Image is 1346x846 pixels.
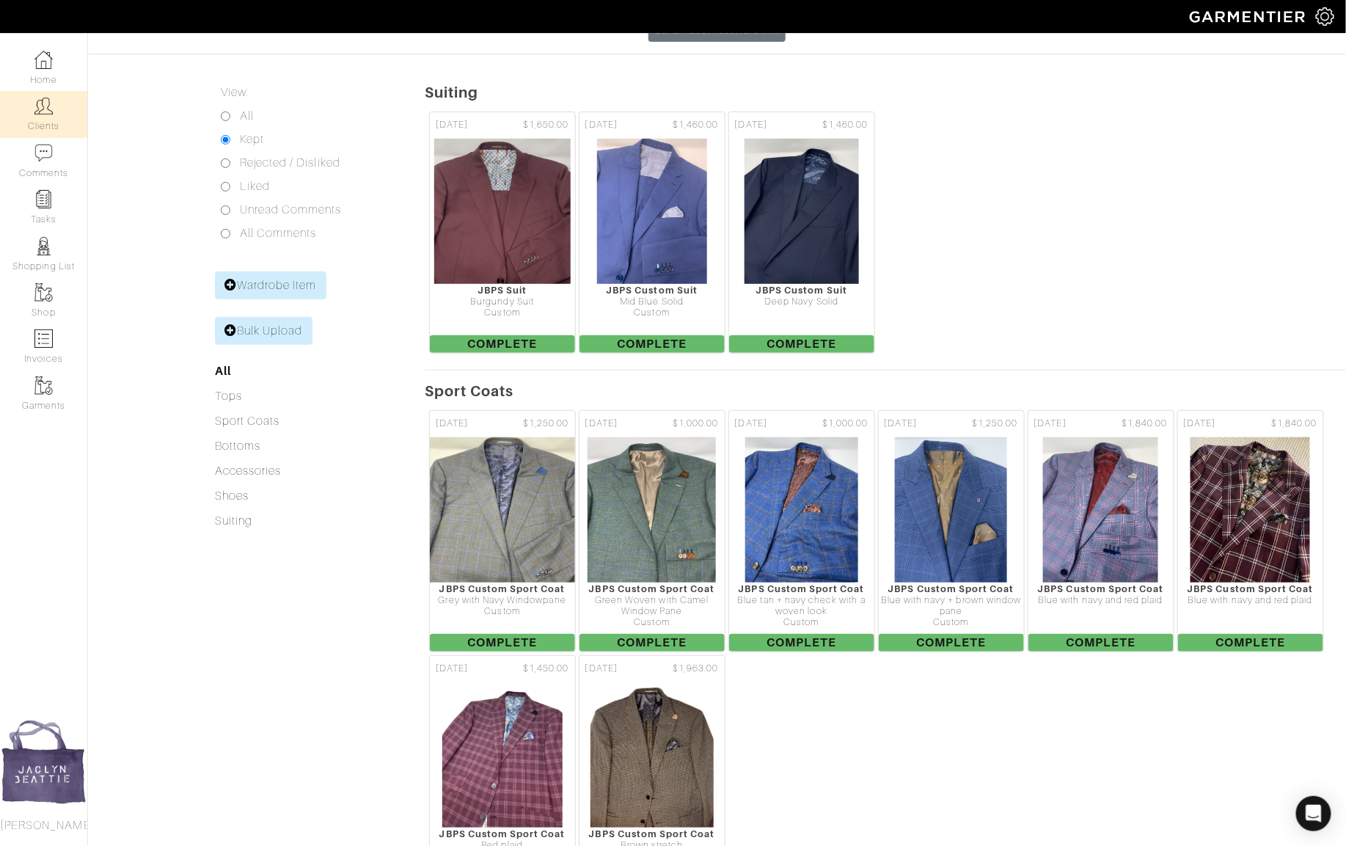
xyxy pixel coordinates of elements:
span: [DATE] [436,417,468,431]
img: ZpfKGqvhjMvYLgn7QdVQYp1d [894,437,1008,583]
img: stylists-icon-eb353228a002819b7ec25b43dbf5f0378dd9e0616d9560372ff212230b889e62.png [34,237,53,255]
div: JBPS Custom Sport Coat [579,828,725,839]
a: Suiting [215,514,252,528]
span: $1,250.00 [523,417,568,431]
a: [DATE] $1,650.00 JBPS Suit Burgundy Suit Custom Complete [428,110,577,355]
div: Burgundy Suit [430,296,575,307]
label: All Comments [240,225,317,242]
div: Mid Blue Solid [579,296,725,307]
h5: Sport Coats [425,382,1346,400]
h5: Suiting [425,84,1346,101]
div: JBPS Custom Suit [729,285,874,296]
span: [DATE] [1184,417,1216,431]
span: Complete [729,634,874,652]
span: [DATE] [585,118,618,132]
a: Wardrobe Item [215,271,326,299]
span: [DATE] [735,118,767,132]
a: Sport Coats [215,415,280,428]
div: JBPS Custom Sport Coat [1028,583,1174,594]
img: 4pYmvVwWYUpLhYfyaC1EqziW [434,138,571,285]
div: JBPS Custom Sport Coat [430,583,575,594]
img: c2S6tdVcJ2iEuPRuQAUptpzC [428,437,577,583]
span: [DATE] [885,417,917,431]
div: Custom [579,617,725,628]
div: Custom [430,307,575,318]
img: clients-icon-6bae9207a08558b7cb47a8932f037763ab4055f8c8b6bfacd5dc20c3e0201464.png [34,97,53,115]
div: JBPS Custom Suit [579,285,725,296]
label: Liked [240,178,270,195]
a: [DATE] $1,840.00 JBPS Custom Sport Coat Blue with navy and red plaid Complete [1026,409,1176,654]
span: Complete [430,634,575,652]
span: Complete [579,634,725,652]
img: garments-icon-b7da505a4dc4fd61783c78ac3ca0ef83fa9d6f193b1c9dc38574b1d14d53ca28.png [34,283,53,302]
div: Custom [729,617,874,628]
span: Complete [729,335,874,353]
img: gear-icon-white-bd11855cb880d31180b6d7d6211b90ccbf57a29d726f0c71d8c61bd08dd39cc2.png [1316,7,1334,26]
span: $1,460.00 [822,118,868,132]
img: BP52d6QnrgeDPGxzTTbLEGQb [442,682,563,828]
a: Shoes [215,489,249,503]
a: [DATE] $1,460.00 JBPS Custom Suit Mid Blue Solid Custom Complete [577,110,727,355]
img: reminder-icon-8004d30b9f0a5d33ae49ab947aed9ed385cf756f9e5892f1edd6e32f2345188e.png [34,190,53,208]
span: [DATE] [436,662,468,676]
span: $1,650.00 [523,118,568,132]
img: HqH7hve6L7t1J6dAtGUiUTLG [596,138,708,285]
div: Grey with Navy Windowpane [430,595,575,606]
a: [DATE] $1,000.00 JBPS Custom Sport Coat Green Woven with Camel Window Pane Custom Complete [577,409,727,654]
a: [DATE] $1,000.00 JBPS Custom Sport Coat Blue tan + navy check with a woven look Custom Complete [727,409,877,654]
img: x1wBhy85X1cs2j5ynJFUJH1Y [590,682,714,828]
span: $1,840.00 [1271,417,1317,431]
img: dashboard-icon-dbcd8f5a0b271acd01030246c82b418ddd0df26cd7fceb0bd07c9910d44c42f6.png [34,51,53,69]
span: $1,963.00 [673,662,718,676]
div: JBPS Custom Sport Coat [579,583,725,594]
span: [DATE] [585,662,618,676]
div: JBPS Suit [430,285,575,296]
label: Unread Comments [240,201,342,219]
span: $1,460.00 [673,118,718,132]
div: Custom [430,606,575,617]
img: wbTUQSc9QZUeUYkJpsJmmAsD [745,437,859,583]
span: $1,250.00 [972,417,1017,431]
img: garments-icon-b7da505a4dc4fd61783c78ac3ca0ef83fa9d6f193b1c9dc38574b1d14d53ca28.png [34,376,53,395]
img: orders-icon-0abe47150d42831381b5fb84f609e132dff9fe21cb692f30cb5eec754e2cba89.png [34,329,53,348]
span: Complete [1178,634,1323,652]
div: Blue tan + navy check with a woven look [729,595,874,618]
div: JBPS Custom Sport Coat [729,583,874,594]
span: $1,000.00 [673,417,718,431]
div: JBPS Custom Sport Coat [430,828,575,839]
div: Deep Navy Solid [729,296,874,307]
img: tXDYH3DA7zpXJDGN7NVwwXhH [1042,437,1159,583]
div: JBPS Custom Sport Coat [1178,583,1323,594]
div: JBPS Custom Sport Coat [879,583,1024,594]
div: Custom [579,307,725,318]
span: [DATE] [436,118,468,132]
span: Complete [1028,634,1174,652]
img: comment-icon-a0a6a9ef722e966f86d9cbdc48e553b5cf19dbc54f86b18d962a5391bc8f6eb6.png [34,144,53,162]
a: All [215,364,231,378]
a: [DATE] $1,460.00 JBPS Custom Suit Deep Navy Solid Complete [727,110,877,355]
img: hd7Gg7dvADSN46nUYNXXJ27t [1190,437,1311,583]
span: Complete [579,335,725,353]
a: [DATE] $1,250.00 JBPS Custom Sport Coat Blue with navy + brown window pane Custom Complete [877,409,1026,654]
img: PrbySnVpCCdjRWWzAyYjmggY [744,138,860,285]
span: [DATE] [1034,417,1067,431]
a: [DATE] $1,840.00 JBPS Custom Sport Coat Blue with navy and red plaid Complete [1176,409,1325,654]
span: $1,450.00 [523,662,568,676]
a: Accessories [215,464,282,478]
span: $1,840.00 [1122,417,1167,431]
span: Complete [430,335,575,353]
div: Custom [879,617,1024,628]
div: Green Woven with Camel Window Pane [579,595,725,618]
div: Blue with navy + brown window pane [879,595,1024,618]
img: garmentier-logo-header-white-b43fb05a5012e4ada735d5af1a66efaba907eab6374d6393d1fbf88cb4ef424d.png [1182,4,1316,29]
div: Blue with navy and red plaid [1028,595,1174,606]
label: All [240,107,254,125]
span: $1,000.00 [822,417,868,431]
div: Open Intercom Messenger [1296,796,1331,831]
a: Bulk Upload [215,317,312,345]
span: [DATE] [735,417,767,431]
div: Blue with navy and red plaid [1178,595,1323,606]
span: Complete [879,634,1024,652]
a: [DATE] $1,250.00 JBPS Custom Sport Coat Grey with Navy Windowpane Custom Complete [428,409,577,654]
a: Bottoms [215,440,260,453]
